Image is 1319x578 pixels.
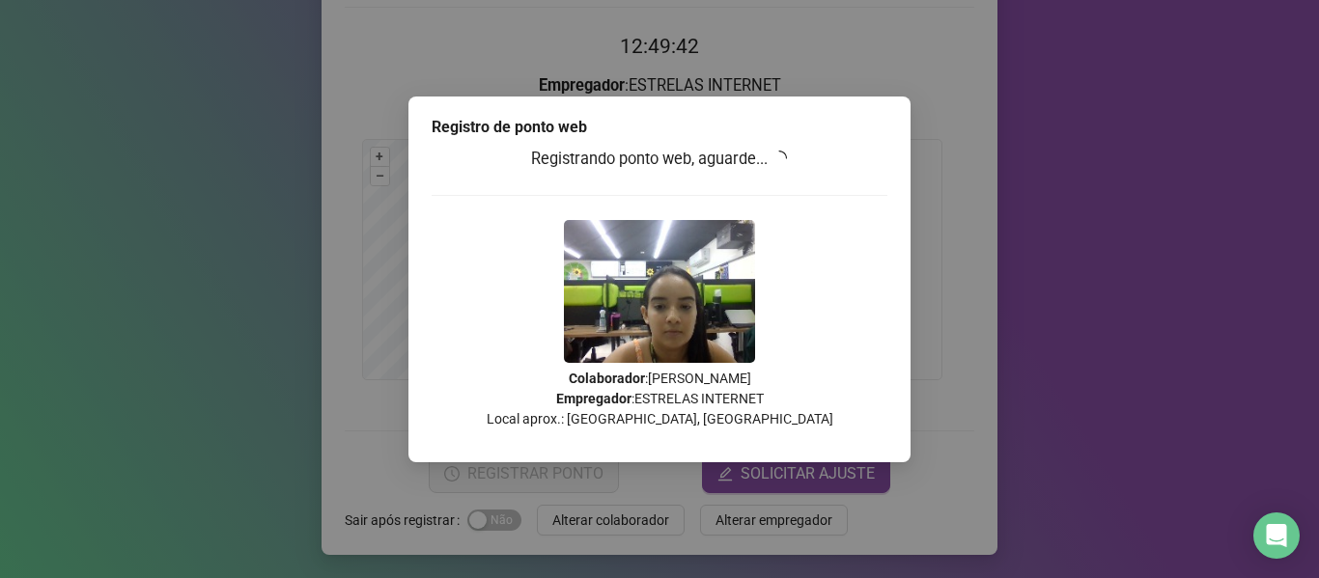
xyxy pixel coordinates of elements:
[569,371,645,386] strong: Colaborador
[432,116,887,139] div: Registro de ponto web
[556,391,631,406] strong: Empregador
[432,369,887,429] p: : [PERSON_NAME] : ESTRELAS INTERNET Local aprox.: [GEOGRAPHIC_DATA], [GEOGRAPHIC_DATA]
[432,147,887,172] h3: Registrando ponto web, aguarde...
[1253,512,1300,559] div: Open Intercom Messenger
[770,148,791,169] span: loading
[564,220,755,363] img: Z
